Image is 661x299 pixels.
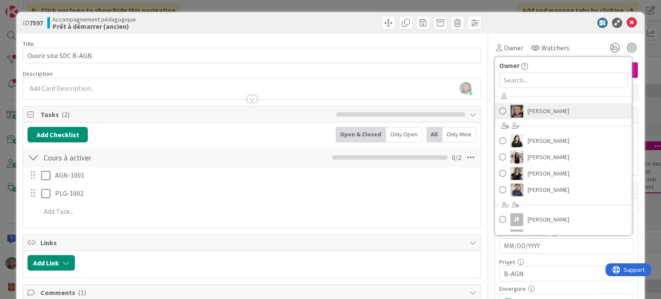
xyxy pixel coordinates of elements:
[452,152,461,163] span: 0 / 2
[40,109,331,120] span: Tasks
[23,48,481,63] input: type card name here...
[53,23,136,30] b: Prêt à démarrer (ancien)
[528,167,569,180] span: [PERSON_NAME]
[78,288,86,297] span: ( 1 )
[62,110,70,119] span: ( 2 )
[499,258,515,266] label: Projet
[55,188,475,198] p: PLG-1002
[528,105,569,117] span: [PERSON_NAME]
[426,127,442,142] div: All
[499,60,519,71] span: Owner
[510,167,523,180] img: MB
[504,239,629,253] input: MM/DD/YYYY
[29,18,43,27] b: 7597
[528,151,569,163] span: [PERSON_NAME]
[28,127,88,142] button: Add Checklist
[510,151,523,163] img: GC
[504,43,523,53] span: Owner
[495,133,632,149] a: GB[PERSON_NAME]
[53,16,136,23] span: Accompagnement pédagogique
[510,229,523,242] div: LH
[499,72,627,88] input: Search...
[495,228,632,244] a: LH[PERSON_NAME]
[510,183,523,196] img: MW
[528,213,569,226] span: [PERSON_NAME]
[510,105,523,117] img: SP
[495,165,632,182] a: MB[PERSON_NAME]
[528,229,569,242] span: [PERSON_NAME]
[495,149,632,165] a: GC[PERSON_NAME]
[495,211,632,228] a: JF[PERSON_NAME]
[495,182,632,198] a: MW[PERSON_NAME]
[40,150,234,165] input: Add Checklist...
[23,70,53,77] span: Description
[541,43,569,53] span: Watchers
[495,103,632,119] a: SP[PERSON_NAME]
[28,255,75,271] button: Add Link
[460,82,472,94] img: pF3T7KHogI34zmrjy01GayrrelG2yDT7.jpg
[499,286,633,292] div: Envergure
[386,127,422,142] div: Only Open
[336,127,386,142] div: Open & Closed
[510,213,523,226] div: JF
[528,134,569,147] span: [PERSON_NAME]
[23,18,43,28] span: ID
[442,127,476,142] div: Only Mine
[23,40,34,48] label: Title
[55,170,475,180] p: AGN-1001
[499,231,633,237] div: Livraison souhaitée
[40,287,465,298] span: Comments
[528,183,569,196] span: [PERSON_NAME]
[510,134,523,147] img: GB
[18,1,39,12] span: Support
[40,237,465,248] span: Links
